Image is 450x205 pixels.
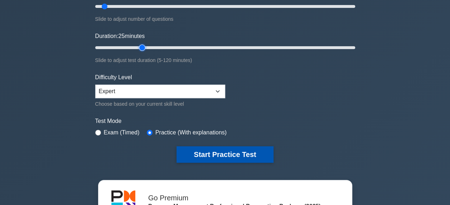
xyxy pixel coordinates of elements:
button: Start Practice Test [176,146,273,163]
label: Difficulty Level [95,73,132,82]
div: Choose based on your current skill level [95,100,225,108]
span: 25 [118,33,125,39]
label: Exam (Timed) [104,128,140,137]
div: Slide to adjust number of questions [95,15,355,23]
label: Practice (With explanations) [155,128,227,137]
label: Test Mode [95,117,355,125]
label: Duration: minutes [95,32,145,40]
div: Slide to adjust test duration (5-120 minutes) [95,56,355,65]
